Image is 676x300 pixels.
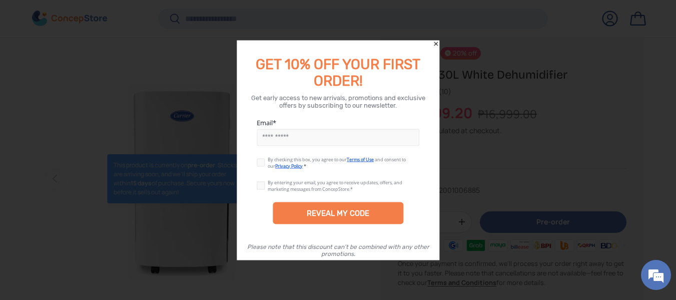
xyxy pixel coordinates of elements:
span: and consent to our [268,156,406,169]
div: REVEAL MY CODE [307,208,369,217]
div: Please note that this discount can’t be combined with any other promotions. [247,243,429,257]
div: Close [432,40,439,47]
div: Get early access to new arrivals, promotions and exclusive offers by subscribing to our newsletter. [249,94,427,109]
span: GET 10% OFF YOUR FIRST ORDER! [256,56,420,89]
a: Privacy Policy [275,162,303,169]
label: Email [257,118,419,127]
span: By checking this box, you agree to our [268,156,347,162]
a: Terms of Use [347,156,374,162]
div: By entering your email, you agree to receive updates, offers, and marketing messages from ConcepS... [268,179,402,192]
div: REVEAL MY CODE [273,202,403,224]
